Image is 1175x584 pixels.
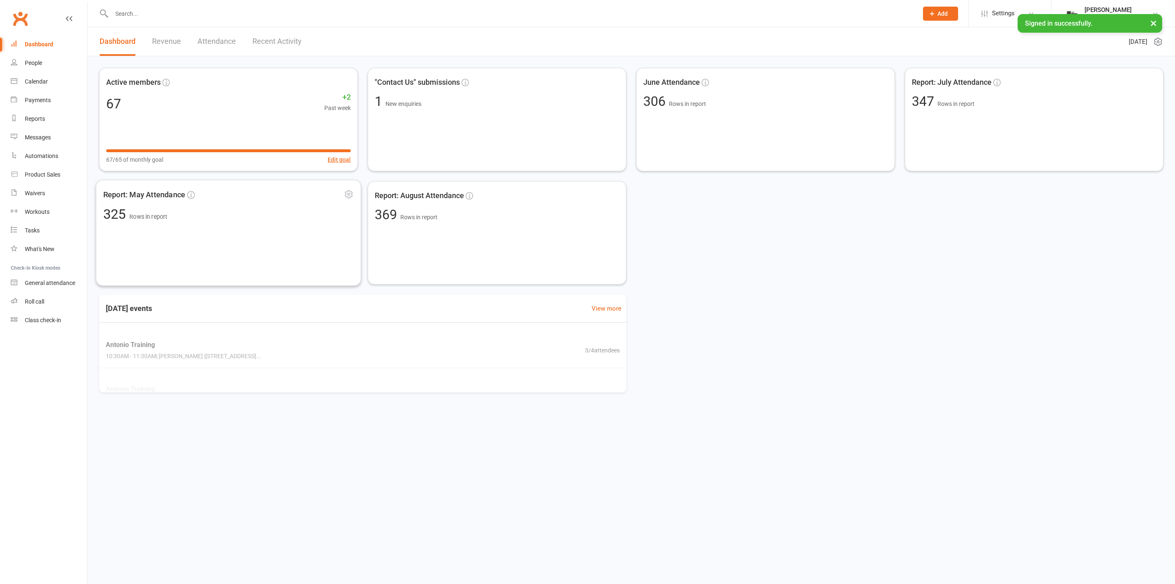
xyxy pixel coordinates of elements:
span: "Contact Us" submissions [375,77,460,89]
span: 4 / 4 attendees [585,390,620,399]
div: Calendar [25,78,48,85]
span: Rows in report [937,101,975,107]
div: 67 [106,97,121,110]
div: Waivers [25,190,45,196]
div: The Weight Rm [1085,14,1132,21]
a: Clubworx [10,8,31,29]
a: Messages [11,128,87,147]
span: Rows in report [400,214,438,220]
div: What's New [25,246,55,252]
span: 369 [375,207,400,223]
h3: [DATE] events [99,301,159,316]
a: Roll call [11,292,87,311]
div: Roll call [25,298,44,305]
span: [DATE] [1129,37,1147,47]
span: 306 [643,93,669,109]
span: Signed in successfully. [1025,19,1092,27]
button: Add [923,7,958,21]
a: Recent Activity [252,27,302,56]
span: 67/65 of monthly goal [106,155,163,164]
span: Report: August Attendance [375,190,464,202]
span: New enquiries [385,101,421,107]
a: What's New [11,240,87,258]
span: Past week [324,103,351,112]
input: Search... [109,8,912,19]
div: General attendance [25,280,75,286]
a: Attendance [197,27,236,56]
span: Settings [992,4,1015,23]
a: Dashboard [100,27,136,56]
span: Report: July Attendance [912,77,992,89]
span: Add [937,10,948,17]
span: 325 [103,206,130,222]
a: Reports [11,110,87,128]
span: 1 [375,93,385,109]
span: Rows in report [669,101,706,107]
span: 347 [912,93,937,109]
span: Active members [106,77,161,89]
div: Class check-in [25,317,61,323]
img: thumb_image1749576563.png [1064,5,1080,22]
a: Dashboard [11,35,87,54]
a: Revenue [152,27,181,56]
button: Edit goal [328,155,351,164]
span: Report: May Attendance [103,189,186,201]
a: Waivers [11,184,87,203]
span: Antonio Training [106,340,261,350]
div: People [25,60,42,66]
a: Payments [11,91,87,110]
div: Payments [25,97,51,103]
span: Rows in report [129,213,167,220]
span: Antonio Training [106,384,261,395]
a: People [11,54,87,72]
a: General attendance kiosk mode [11,274,87,292]
div: Automations [25,153,58,159]
button: × [1146,14,1161,32]
a: Calendar [11,72,87,91]
div: Messages [25,134,51,141]
span: 3 / 4 attendees [585,346,620,355]
div: Product Sales [25,171,60,178]
div: Workouts [25,208,50,215]
div: Tasks [25,227,40,234]
span: June Attendance [643,77,700,89]
span: +2 [324,91,351,103]
a: Workouts [11,203,87,221]
div: [PERSON_NAME] [1085,6,1132,14]
span: 10:30AM - 11:30AM | [PERSON_NAME] | [STREET_ADDRESS]... [106,352,261,361]
a: View more [592,304,621,314]
a: Tasks [11,221,87,240]
a: Automations [11,147,87,165]
div: Dashboard [25,41,53,48]
a: Product Sales [11,165,87,184]
div: Reports [25,115,45,122]
a: Class kiosk mode [11,311,87,330]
